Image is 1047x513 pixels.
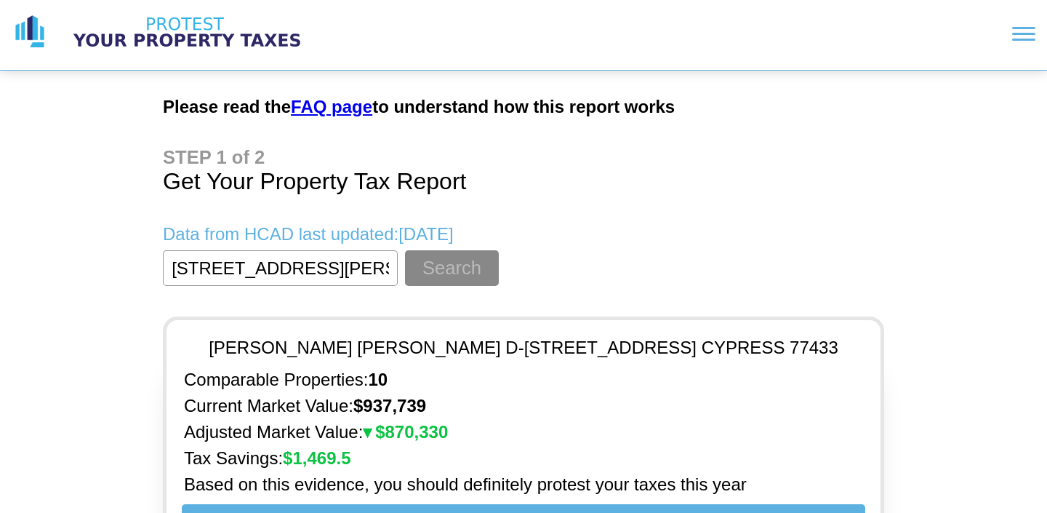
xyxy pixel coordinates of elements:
[184,370,863,390] p: Comparable Properties:
[163,250,398,286] input: Enter Property Address
[184,448,863,469] p: Tax Savings:
[12,14,48,50] img: logo
[184,474,863,495] p: Based on this evidence, you should definitely protest your taxes this year
[368,370,388,389] strong: 10
[363,422,448,442] strong: $ 870,330
[184,396,863,416] p: Current Market Value:
[405,250,499,286] button: Search
[291,97,372,116] a: FAQ page
[60,14,314,50] img: logo text
[163,224,884,244] p: Data from HCAD last updated: [DATE]
[353,396,426,415] strong: $ 937,739
[283,448,350,468] strong: $ 1,469.5
[163,97,884,117] h2: Please read the to understand how this report works
[163,147,884,195] h1: Get Your Property Tax Report
[209,338,838,358] p: [PERSON_NAME] [PERSON_NAME] D - [STREET_ADDRESS] CYPRESS 77433
[12,14,314,50] a: logo logo text
[184,422,863,442] p: Adjusted Market Value:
